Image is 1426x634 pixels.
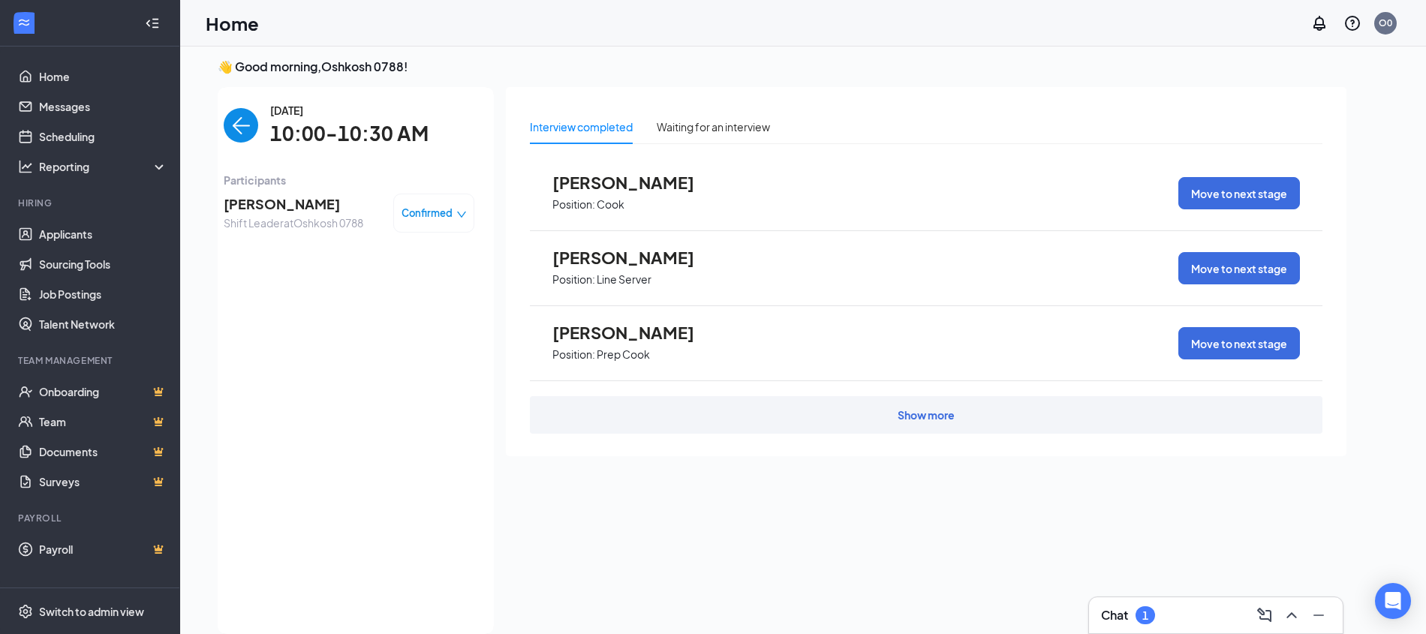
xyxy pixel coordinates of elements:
[1178,327,1300,359] button: Move to next stage
[1283,606,1301,624] svg: ChevronUp
[597,197,624,212] p: Cook
[18,512,164,524] div: Payroll
[552,173,718,192] span: [PERSON_NAME]
[1310,606,1328,624] svg: Minimize
[224,215,363,231] span: Shift Leader at Oshkosh 0788
[206,11,259,36] h1: Home
[1178,252,1300,284] button: Move to next stage
[39,122,167,152] a: Scheduling
[270,119,429,149] span: 10:00-10:30 AM
[39,309,167,339] a: Talent Network
[530,119,633,135] div: Interview completed
[1343,14,1361,32] svg: QuestionInfo
[39,62,167,92] a: Home
[552,248,718,267] span: [PERSON_NAME]
[898,407,955,422] div: Show more
[552,272,595,287] p: Position:
[218,59,1346,75] h3: 👋 Good morning, Oshkosh 0788 !
[552,323,718,342] span: [PERSON_NAME]
[657,119,770,135] div: Waiting for an interview
[18,159,33,174] svg: Analysis
[39,159,168,174] div: Reporting
[1178,177,1300,209] button: Move to next stage
[402,206,453,221] span: Confirmed
[1256,606,1274,624] svg: ComposeMessage
[1101,607,1128,623] h3: Chat
[39,407,167,437] a: TeamCrown
[39,279,167,309] a: Job Postings
[597,272,651,287] p: Line Server
[39,249,167,279] a: Sourcing Tools
[39,437,167,467] a: DocumentsCrown
[1375,583,1411,619] div: Open Intercom Messenger
[39,534,167,564] a: PayrollCrown
[270,102,429,119] span: [DATE]
[552,197,595,212] p: Position:
[39,377,167,407] a: OnboardingCrown
[145,16,160,31] svg: Collapse
[18,604,33,619] svg: Settings
[1280,603,1304,627] button: ChevronUp
[18,354,164,367] div: Team Management
[17,15,32,30] svg: WorkstreamLogo
[224,172,474,188] span: Participants
[1307,603,1331,627] button: Minimize
[1253,603,1277,627] button: ComposeMessage
[1310,14,1328,32] svg: Notifications
[456,209,467,220] span: down
[39,219,167,249] a: Applicants
[1379,17,1392,29] div: O0
[39,92,167,122] a: Messages
[552,347,595,362] p: Position:
[224,194,363,215] span: [PERSON_NAME]
[597,347,650,362] p: Prep Cook
[39,604,144,619] div: Switch to admin view
[224,108,258,143] button: back-button
[18,197,164,209] div: Hiring
[1142,609,1148,622] div: 1
[39,467,167,497] a: SurveysCrown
